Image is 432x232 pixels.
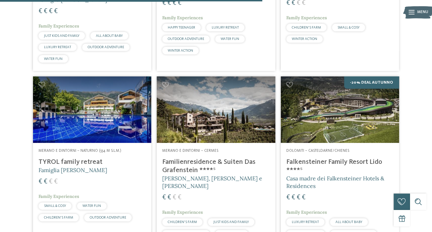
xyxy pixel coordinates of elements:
span: Family Experiences [38,23,79,29]
span: Family Experiences [38,193,79,199]
h4: TYROL family retreat [38,158,146,166]
span: € [54,178,58,185]
span: LUXURY RETREAT [212,26,239,29]
span: OUTDOOR ADVENTURE [88,45,124,49]
img: Familien Wellness Residence Tyrol **** [33,76,151,143]
span: Merano e dintorni – Naturno (554 m s.l.m.) [38,149,121,153]
span: € [173,194,176,201]
span: € [49,8,53,15]
span: € [302,194,306,201]
span: € [44,178,47,185]
span: OUTDOOR ADVENTURE [90,216,126,219]
span: ALL ABOUT BABY [335,220,362,224]
span: Family Experiences [286,209,327,215]
span: € [44,8,47,15]
span: ALL ABOUT BABY [96,34,123,38]
span: HAPPY TEENAGER [168,26,195,29]
span: Family Experiences [162,15,203,21]
span: CHILDREN’S FARM [44,216,73,219]
span: JUST KIDS AND FAMILY [44,34,79,38]
span: € [54,8,58,15]
span: Dolomiti – Casteldarne/Chienes [286,149,349,153]
span: Famiglia [PERSON_NAME] [38,167,107,173]
span: € [162,194,166,201]
img: Cercate un hotel per famiglie? Qui troverete solo i migliori! [157,76,275,143]
span: € [286,194,290,201]
span: € [291,194,295,201]
span: WATER FUN [82,204,101,208]
span: € [38,178,42,185]
span: OUTDOOR ADVENTURE [168,37,204,41]
span: Family Experiences [286,15,327,21]
span: Merano e dintorni – Cermes [162,149,218,153]
span: € [167,194,171,201]
span: € [178,194,181,201]
span: [PERSON_NAME], [PERSON_NAME] e [PERSON_NAME] [162,175,262,189]
span: WINTER ACTION [168,49,193,52]
span: JUST KIDS AND FAMILY [213,220,249,224]
span: Family Experiences [162,209,203,215]
span: LUXURY RETREAT [44,45,71,49]
img: Cercate un hotel per famiglie? Qui troverete solo i migliori! [281,76,399,143]
span: € [38,8,42,15]
span: Casa madre dei Falkensteiner Hotels & Residences [286,175,384,189]
span: SMALL & COSY [44,204,66,208]
span: LUXURY RETREAT [292,220,319,224]
span: € [297,194,300,201]
h4: Falkensteiner Family Resort Lido ****ˢ [286,158,394,175]
span: € [49,178,53,185]
span: WATER FUN [44,57,63,61]
span: WATER FUN [221,37,239,41]
span: CHILDREN’S FARM [168,220,197,224]
span: CHILDREN’S FARM [292,26,321,29]
span: WINTER ACTION [292,37,317,41]
span: SMALL & COSY [337,26,359,29]
h4: Familienresidence & Suiten Das Grafenstein ****ˢ [162,158,269,175]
